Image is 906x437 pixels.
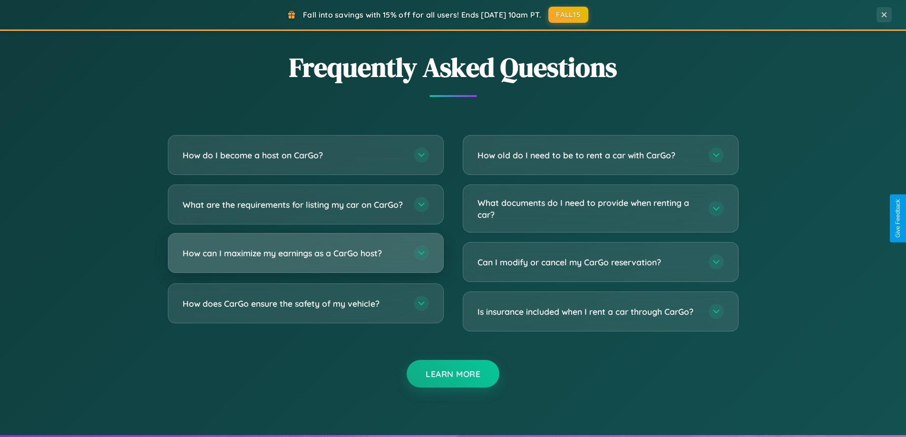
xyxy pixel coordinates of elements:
[168,49,739,86] h2: Frequently Asked Questions
[183,149,404,161] h3: How do I become a host on CarGo?
[477,149,699,161] h3: How old do I need to be to rent a car with CarGo?
[477,197,699,220] h3: What documents do I need to provide when renting a car?
[183,247,404,259] h3: How can I maximize my earnings as a CarGo host?
[477,256,699,268] h3: Can I modify or cancel my CarGo reservation?
[548,7,588,23] button: FALL15
[303,10,541,19] span: Fall into savings with 15% off for all users! Ends [DATE] 10am PT.
[477,306,699,318] h3: Is insurance included when I rent a car through CarGo?
[407,360,499,388] button: Learn More
[895,199,901,238] div: Give Feedback
[183,199,404,211] h3: What are the requirements for listing my car on CarGo?
[183,298,404,310] h3: How does CarGo ensure the safety of my vehicle?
